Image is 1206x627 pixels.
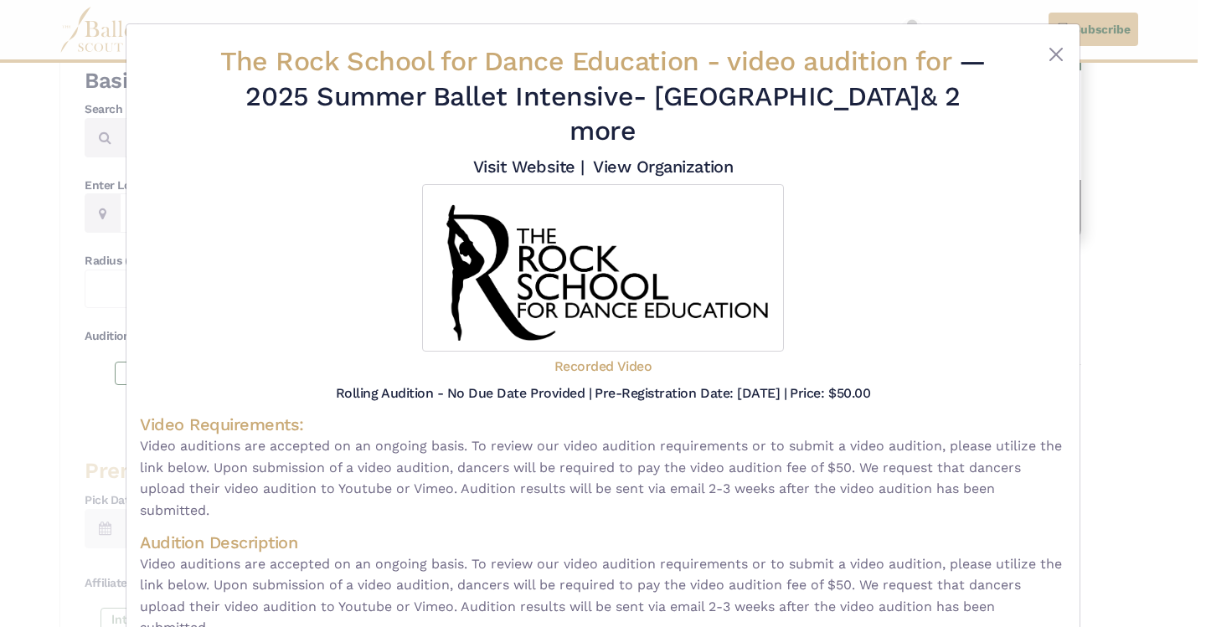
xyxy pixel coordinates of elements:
h5: Recorded Video [554,358,652,376]
span: Video auditions are accepted on an ongoing basis. To review our video audition requirements or to... [140,435,1066,521]
span: Video Requirements: [140,414,304,434]
h5: Rolling Audition - No Due Date Provided | [336,385,591,401]
img: Logo [422,184,784,352]
button: Close [1046,44,1066,64]
a: View Organization [593,157,733,177]
span: The Rock School for Dance Education - [220,45,959,77]
a: Visit Website | [473,157,585,177]
h4: Audition Description [140,532,1066,553]
span: video audition for [727,45,951,77]
h5: Pre-Registration Date: [DATE] | [595,385,786,401]
h5: Price: $50.00 [790,385,870,401]
span: — 2025 Summer Ballet Intensive- [GEOGRAPHIC_DATA] [245,45,985,146]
